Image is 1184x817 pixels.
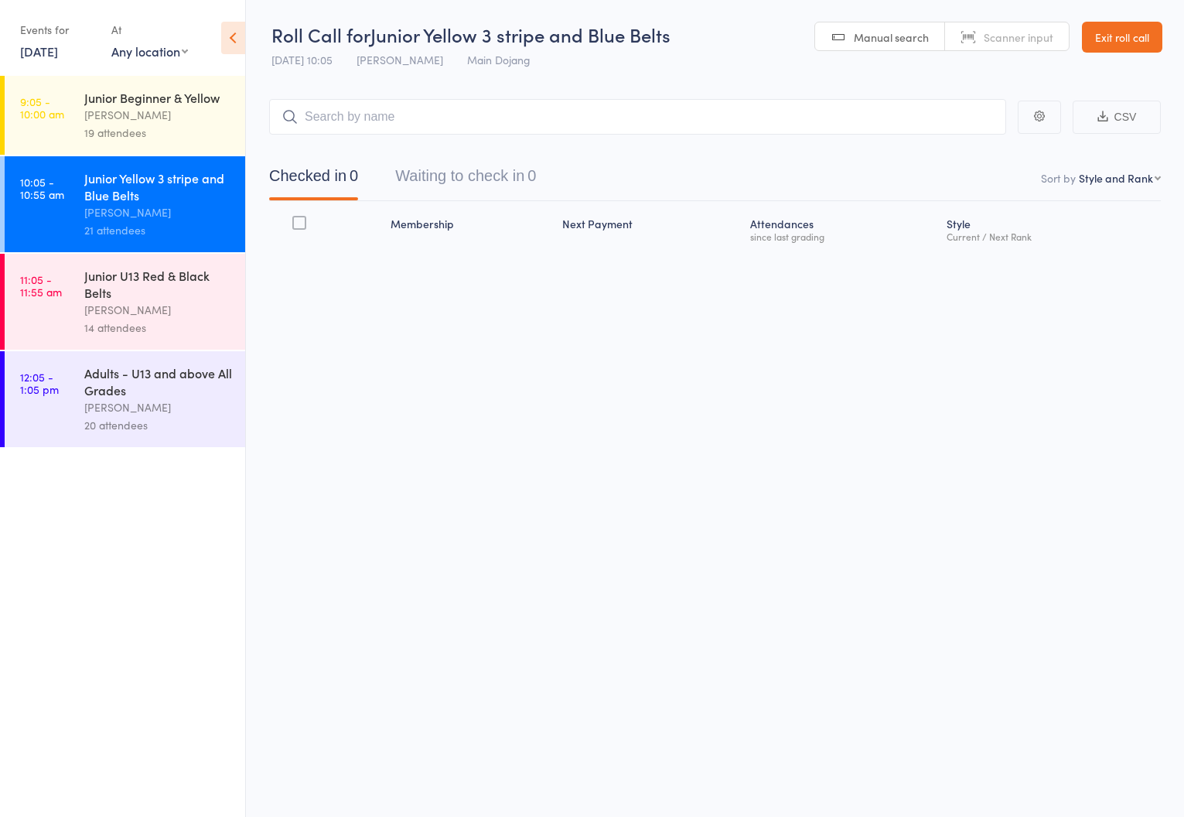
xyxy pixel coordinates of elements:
span: Main Dojang [467,52,531,67]
div: 0 [350,167,358,184]
button: CSV [1073,101,1161,134]
time: 9:05 - 10:00 am [20,95,64,120]
div: At [111,17,188,43]
time: 11:05 - 11:55 am [20,273,62,298]
span: Roll Call for [271,22,370,47]
a: 9:05 -10:00 amJunior Beginner & Yellow[PERSON_NAME]19 attendees [5,76,245,155]
div: [PERSON_NAME] [84,301,232,319]
span: Junior Yellow 3 stripe and Blue Belts [370,22,670,47]
div: 19 attendees [84,124,232,142]
div: Adults - U13 and above All Grades [84,364,232,398]
a: 11:05 -11:55 amJunior U13 Red & Black Belts[PERSON_NAME]14 attendees [5,254,245,350]
input: Search by name [269,99,1006,135]
div: [PERSON_NAME] [84,106,232,124]
div: Junior Yellow 3 stripe and Blue Belts [84,169,232,203]
time: 10:05 - 10:55 am [20,176,64,200]
div: Atten­dances [744,208,940,249]
div: [PERSON_NAME] [84,203,232,221]
span: [DATE] 10:05 [271,52,333,67]
div: 14 attendees [84,319,232,337]
time: 12:05 - 1:05 pm [20,371,59,395]
div: [PERSON_NAME] [84,398,232,416]
a: 10:05 -10:55 amJunior Yellow 3 stripe and Blue Belts[PERSON_NAME]21 attendees [5,156,245,252]
div: Any location [111,43,188,60]
div: 0 [527,167,536,184]
span: Manual search [854,29,929,45]
div: Style and Rank [1079,170,1153,186]
div: Events for [20,17,96,43]
div: Style [940,208,1161,249]
a: [DATE] [20,43,58,60]
div: Junior U13 Red & Black Belts [84,267,232,301]
div: 20 attendees [84,416,232,434]
div: since last grading [750,231,934,241]
div: Current / Next Rank [947,231,1155,241]
button: Waiting to check in0 [395,159,536,200]
button: Checked in0 [269,159,358,200]
div: Next Payment [556,208,743,249]
div: Junior Beginner & Yellow [84,89,232,106]
a: Exit roll call [1082,22,1162,53]
span: Scanner input [984,29,1053,45]
div: 21 attendees [84,221,232,239]
span: [PERSON_NAME] [357,52,443,67]
label: Sort by [1041,170,1076,186]
a: 12:05 -1:05 pmAdults - U13 and above All Grades[PERSON_NAME]20 attendees [5,351,245,447]
div: Membership [384,208,556,249]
